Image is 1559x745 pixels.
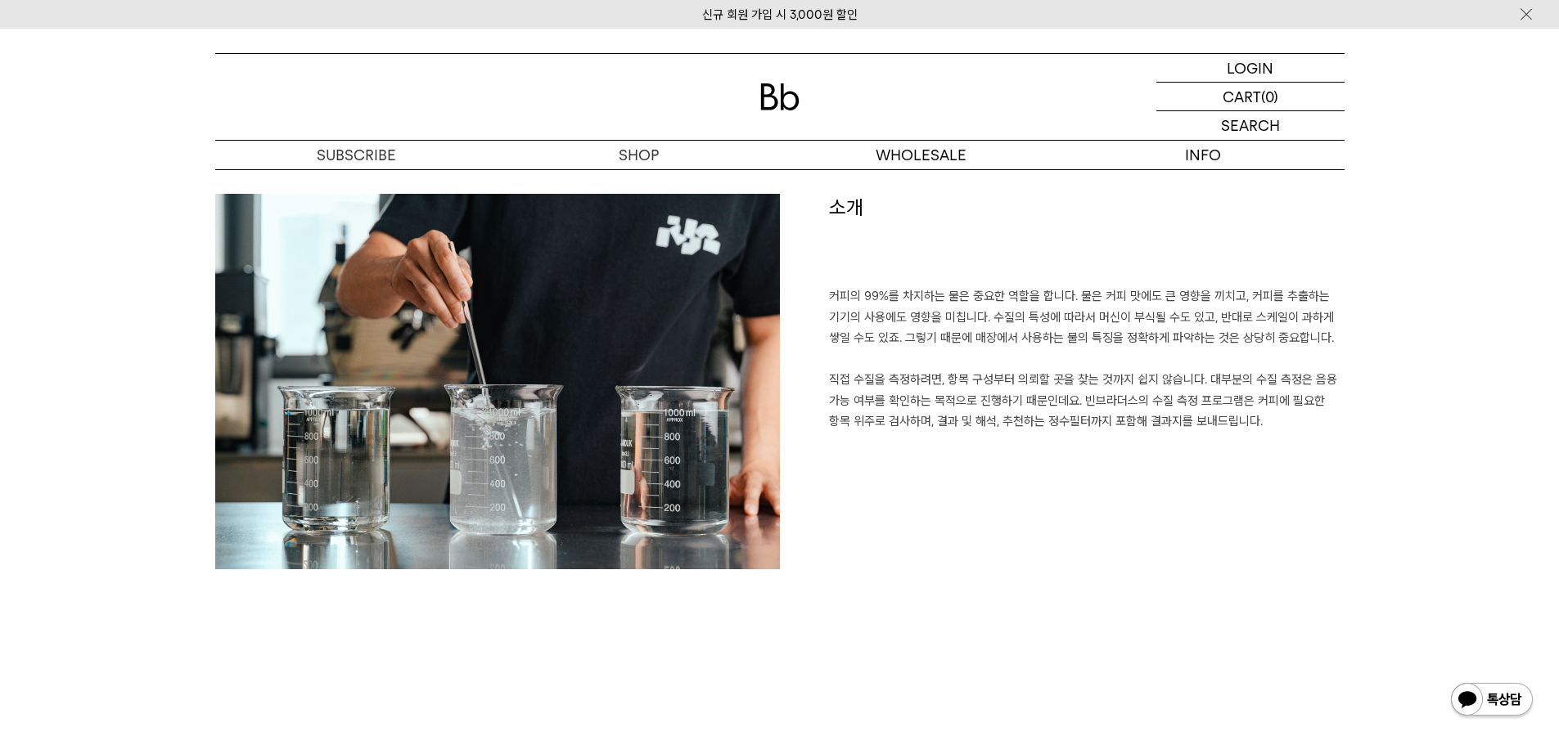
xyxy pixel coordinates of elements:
p: WHOLESALE [780,141,1062,169]
p: (0) [1261,83,1278,110]
a: SUBSCRIBE [215,141,498,169]
a: LOGIN [1156,54,1345,83]
img: DSC08501_113254.jpg [215,194,780,570]
img: 로고 [760,83,800,110]
p: LOGIN [1227,54,1273,82]
p: INFO [1062,141,1345,169]
p: SEARCH [1221,111,1280,140]
p: 커피의 99%를 차지하는 물은 중요한 역할을 합니다. 물은 커피 맛에도 큰 영향을 끼치고, 커피를 추출하는 기기의 사용에도 영향을 미칩니다. 수질의 특성에 따라서 머신이 부식... [829,286,1345,453]
h1: 소개 [829,194,1345,287]
a: CART (0) [1156,83,1345,111]
p: CART [1223,83,1261,110]
img: 카카오톡 채널 1:1 채팅 버튼 [1449,681,1534,720]
a: SHOP [498,141,780,169]
a: 신규 회원 가입 시 3,000원 할인 [702,7,858,22]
